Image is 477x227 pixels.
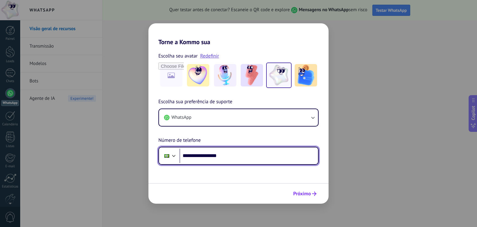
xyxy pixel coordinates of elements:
img: -2.jpeg [214,64,236,86]
h2: Torne a Kommo sua [148,23,329,46]
img: -4.jpeg [268,64,290,86]
div: Brazil: + 55 [161,149,173,162]
button: WhatsApp [159,109,318,126]
span: Escolha sua preferência de suporte [158,98,232,106]
span: Próximo [293,192,311,196]
img: -5.jpeg [295,64,317,86]
button: Próximo [290,188,319,199]
span: WhatsApp [171,114,191,121]
span: Escolha seu avatar [158,52,198,60]
a: Redefinir [200,53,219,59]
img: -3.jpeg [241,64,263,86]
span: Número de telefone [158,137,201,145]
img: -1.jpeg [187,64,209,86]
